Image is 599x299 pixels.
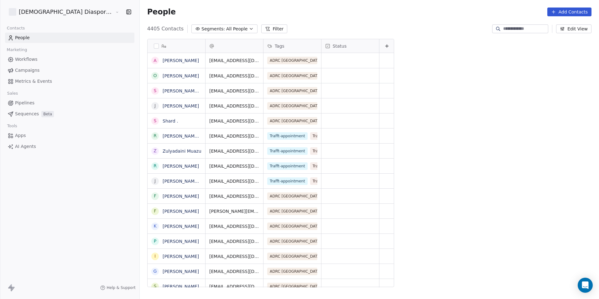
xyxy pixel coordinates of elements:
[163,88,237,93] a: [PERSON_NAME] [PERSON_NAME]
[267,283,317,290] span: ADRC [GEOGRAPHIC_DATA]
[209,238,259,244] span: [EMAIL_ADDRESS][DOMAIN_NAME]
[209,88,259,94] span: [EMAIL_ADDRESS][DOMAIN_NAME]
[267,147,308,155] span: Trafft-appointment
[209,118,259,124] span: [EMAIL_ADDRESS][DOMAIN_NAME]
[267,162,308,170] span: Trafft-appointment
[267,192,317,200] span: ADRC [GEOGRAPHIC_DATA]
[4,121,20,131] span: Tools
[209,268,259,275] span: [EMAIL_ADDRESS][DOMAIN_NAME]
[154,193,156,199] div: F
[209,73,259,79] span: [EMAIL_ADDRESS][DOMAIN_NAME]
[267,102,317,110] span: ADRC [GEOGRAPHIC_DATA]
[333,43,347,49] span: Status
[163,134,249,139] a: [PERSON_NAME][DEMOGRAPHIC_DATA]
[267,72,317,80] span: ADRC [GEOGRAPHIC_DATA]
[153,72,157,79] div: O
[15,67,39,74] span: Campaigns
[5,141,134,152] a: AI Agents
[154,57,157,64] div: A
[15,111,39,117] span: Sequences
[263,39,321,53] div: Tags
[163,179,204,184] a: [PERSON_NAME] M
[15,132,26,139] span: Apps
[147,25,184,33] span: 4405 Contacts
[4,24,28,33] span: Contacts
[578,278,593,293] div: Open Intercom Messenger
[275,43,284,49] span: Tags
[4,89,21,98] span: Sales
[5,54,134,65] a: Workflows
[267,223,317,230] span: ADRC [GEOGRAPHIC_DATA]
[163,224,199,229] a: [PERSON_NAME]
[310,177,340,185] span: Trafft-change
[556,24,591,33] button: Edit View
[107,285,135,290] span: Help & Support
[5,109,134,119] a: SequencesBeta
[154,102,156,109] div: J
[154,283,156,290] div: S
[163,239,199,244] a: [PERSON_NAME]
[209,57,259,64] span: [EMAIL_ADDRESS][DOMAIN_NAME]
[209,283,259,290] span: [EMAIL_ADDRESS][DOMAIN_NAME]
[261,24,287,33] button: Filter
[163,118,178,123] a: Shard .
[154,87,156,94] div: S
[154,178,156,184] div: J
[209,208,259,214] span: [PERSON_NAME][EMAIL_ADDRESS][DOMAIN_NAME]
[547,8,591,16] button: Add Contacts
[163,58,199,63] a: [PERSON_NAME]
[5,98,134,108] a: Pipelines
[267,117,317,125] span: ADRC [GEOGRAPHIC_DATA]
[209,163,259,169] span: [EMAIL_ADDRESS][DOMAIN_NAME]
[163,269,199,274] a: [PERSON_NAME]
[209,148,259,154] span: [EMAIL_ADDRESS][DOMAIN_NAME]
[147,7,176,17] span: People
[267,177,308,185] span: Trafft-appointment
[4,45,30,55] span: Marketing
[209,133,259,139] span: [EMAIL_ADDRESS][DOMAIN_NAME]
[15,143,36,150] span: AI Agents
[163,149,201,154] a: Zulyadaini Muazu
[267,87,317,95] span: ADRC [GEOGRAPHIC_DATA]
[267,238,317,245] span: ADRC [GEOGRAPHIC_DATA]
[5,130,134,141] a: Apps
[15,56,38,63] span: Workflows
[163,103,199,108] a: [PERSON_NAME]
[209,193,259,199] span: [EMAIL_ADDRESS][DOMAIN_NAME]
[19,8,114,16] span: [DEMOGRAPHIC_DATA] Diaspora Resource Centre
[310,132,340,140] span: Trafft-change
[153,268,157,275] div: G
[163,164,199,169] a: [PERSON_NAME]
[154,133,157,139] div: R
[15,78,52,85] span: Metrics & Events
[8,7,111,17] button: [DEMOGRAPHIC_DATA] Diaspora Resource Centre
[5,33,134,43] a: People
[154,238,156,244] div: P
[163,284,199,289] a: [PERSON_NAME]
[201,26,225,32] span: Segments:
[41,111,54,117] span: Beta
[15,100,34,106] span: Pipelines
[267,207,317,215] span: ADRC [GEOGRAPHIC_DATA]
[163,209,199,214] a: [PERSON_NAME]
[5,65,134,76] a: Campaigns
[321,39,379,53] div: Status
[267,253,317,260] span: ADRC [GEOGRAPHIC_DATA]
[163,194,199,199] a: [PERSON_NAME]
[100,285,135,290] a: Help & Support
[154,223,156,229] div: K
[148,53,206,287] div: grid
[163,73,199,78] a: [PERSON_NAME]
[154,118,156,124] div: S
[154,208,156,214] div: F
[310,162,340,170] span: Trafft-change
[209,178,259,184] span: [EMAIL_ADDRESS][DOMAIN_NAME]
[5,76,134,87] a: Metrics & Events
[15,34,30,41] span: People
[163,254,199,259] a: [PERSON_NAME]
[310,147,340,155] span: Trafft-change
[267,132,308,140] span: Trafft-appointment
[226,26,247,32] span: All People
[209,253,259,260] span: [EMAIL_ADDRESS][DOMAIN_NAME]
[206,53,394,287] div: grid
